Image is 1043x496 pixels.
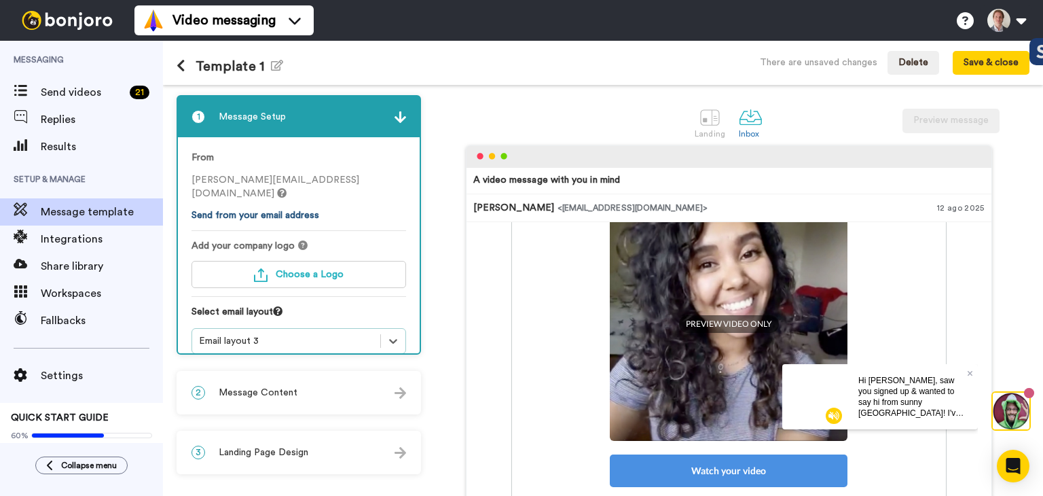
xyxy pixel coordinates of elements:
button: Choose a Logo [191,261,406,288]
span: Integrations [41,231,163,247]
span: Hi [PERSON_NAME], saw you signed up & wanted to say hi from sunny [GEOGRAPHIC_DATA]! I've helped ... [76,12,183,130]
button: Preview message [902,109,1000,133]
h1: Template 1 [177,58,283,74]
span: Fallbacks [41,313,163,329]
span: Add your company logo [191,239,295,253]
img: upload-turquoise.svg [254,268,268,282]
span: Results [41,139,163,155]
span: Video messaging [172,11,276,30]
div: There are unsaved changes [760,56,877,69]
a: Send from your email address [191,211,319,220]
a: Inbox [732,99,769,145]
span: Settings [41,368,163,384]
button: Collapse menu [35,457,128,474]
span: Choose a Logo [276,270,344,279]
img: mute-white.svg [43,43,60,60]
button: Delete [888,51,939,75]
img: arrow.svg [395,111,406,123]
div: 12 ago 2025 [937,201,984,215]
img: default-preview.jpg [610,203,847,441]
span: 1 [191,110,205,124]
div: 2Message Content [177,371,421,414]
span: Replies [41,111,163,128]
span: Send videos [41,84,124,101]
span: 2 [191,386,205,400]
img: 3183ab3e-59ed-45f6-af1c-10226f767056-1659068401.jpg [1,3,38,39]
div: 21 [130,86,149,99]
button: Save & close [953,51,1029,75]
a: Landing [688,99,732,145]
div: Open Intercom Messenger [997,450,1029,482]
span: QUICK START GUIDE [11,413,109,423]
span: Message Content [219,386,297,400]
span: 60% [11,430,29,441]
div: Email layout 3 [199,334,373,348]
div: A video message with you in mind [473,173,621,187]
span: 3 [191,446,205,459]
img: arrow.svg [395,387,406,399]
div: Watch your video [610,455,847,487]
span: Message template [41,204,163,220]
span: [PERSON_NAME][EMAIL_ADDRESS][DOMAIN_NAME] [191,175,359,198]
img: vm-color.svg [143,10,164,31]
div: Inbox [739,129,763,139]
span: Share library [41,258,163,274]
div: [PERSON_NAME] [473,201,938,215]
span: Landing Page Design [219,446,308,459]
label: From [191,151,214,165]
img: arrow.svg [395,447,406,459]
span: Message Setup [219,110,286,124]
img: bj-logo-header-white.svg [16,11,118,30]
div: 3Landing Page Design [177,431,421,474]
div: Select email layout [191,305,406,328]
div: Landing [695,129,725,139]
span: PREVIEW VIDEO ONLY [679,315,779,333]
span: <[EMAIL_ADDRESS][DOMAIN_NAME]> [557,204,708,212]
span: Collapse menu [61,460,117,471]
span: Workspaces [41,285,163,302]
